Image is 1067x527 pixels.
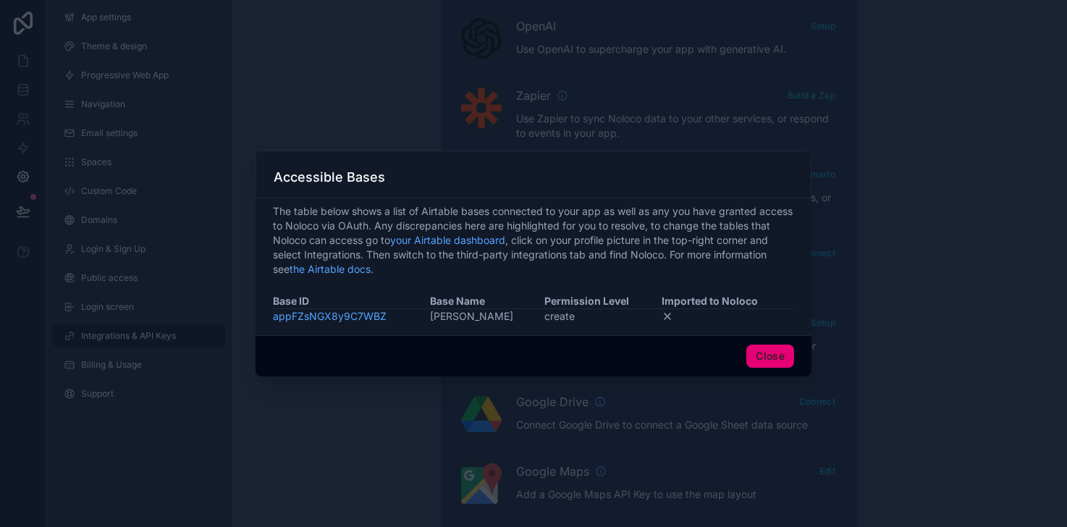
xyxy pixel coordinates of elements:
td: create [544,309,661,324]
a: the Airtable docs [290,263,371,275]
th: Permission Level [544,294,661,309]
h3: Accessible Bases [274,169,385,186]
a: your Airtable dashboard [390,234,505,246]
button: Close [746,345,794,368]
span: The table below shows a list of Airtable bases connected to your app as well as any you have gran... [273,204,794,277]
th: Base Name [430,294,545,309]
a: appFZsNGX8y9C7WBZ [273,310,387,322]
th: Base ID [273,294,430,309]
th: Imported to Noloco [662,294,794,309]
td: [PERSON_NAME] [430,309,545,324]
